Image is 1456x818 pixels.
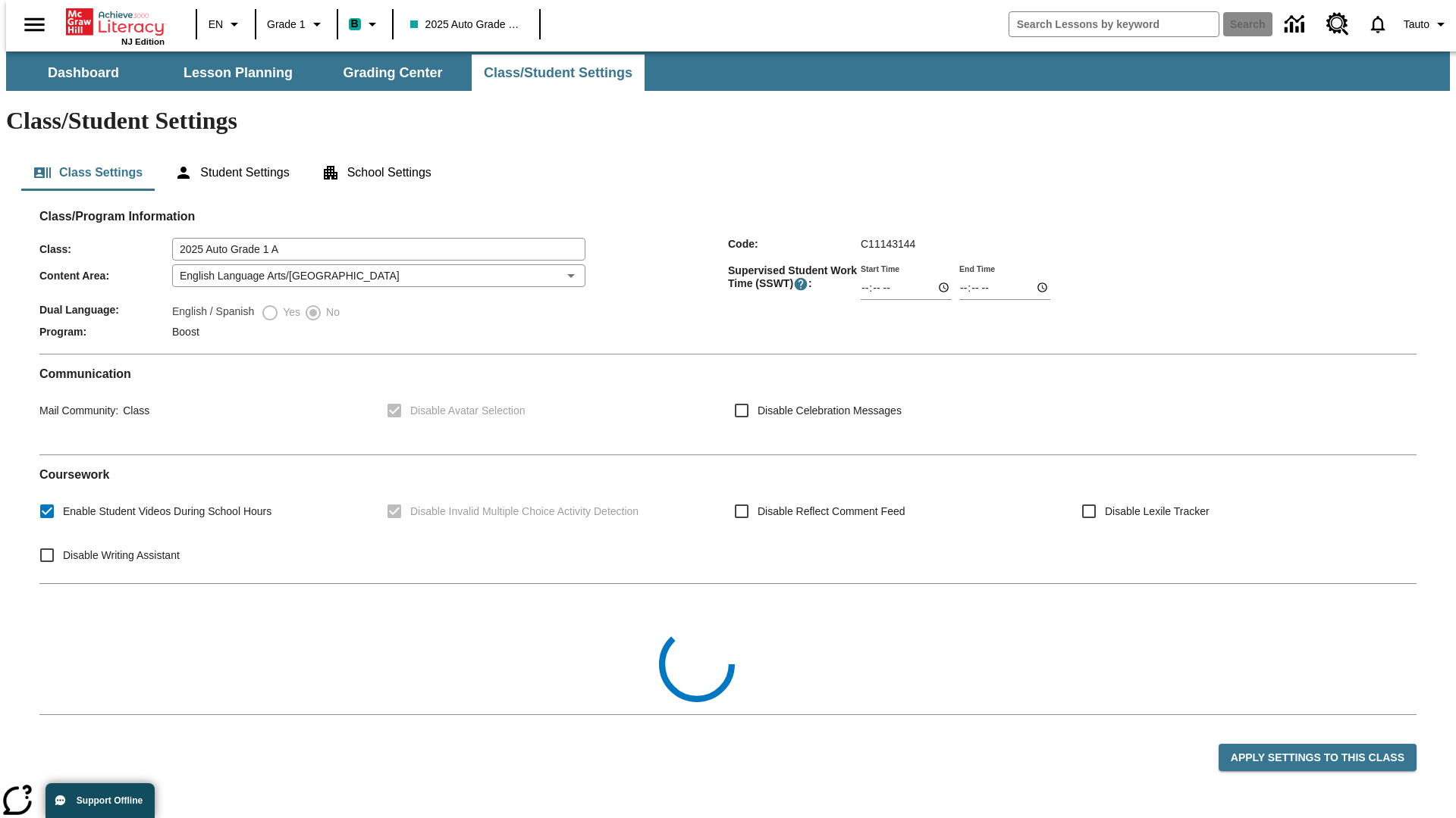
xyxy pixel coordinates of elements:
span: Code : [728,238,861,250]
div: English Language Arts/[GEOGRAPHIC_DATA] [172,264,585,287]
h2: Course work [39,467,1417,482]
a: Home [66,7,165,37]
span: Lesson Planning [184,64,293,82]
a: Notifications [1358,5,1398,44]
button: Language: EN, Select a language [202,11,250,38]
span: Grading Center [343,64,442,82]
div: Communication [39,367,1417,442]
span: Class/Student Settings [484,64,632,82]
span: Disable Invalid Multiple Choice Activity Detection [410,504,639,520]
a: Resource Center, Will open in new tab [1317,4,1358,45]
button: Open side menu [12,2,57,47]
label: Start Time [861,263,899,274]
button: Grade: Grade 1, Select a grade [261,11,332,38]
span: No [322,304,340,320]
div: SubNavbar [6,52,1450,91]
span: Class : [39,243,172,255]
span: Tauto [1404,17,1429,33]
span: B [351,14,359,33]
div: Coursework [39,467,1417,571]
span: Supervised Student Work Time (SSWT) : [728,264,861,292]
span: Disable Writing Assistant [63,548,180,564]
span: Disable Lexile Tracker [1105,504,1210,520]
span: C11143144 [861,238,915,250]
h2: Class/Program Information [39,209,1417,223]
h1: Class/Student Settings [6,107,1450,135]
span: Dual Language : [39,304,172,316]
span: Disable Celebration Messages [758,403,902,419]
button: Class/Student Settings [472,55,645,91]
span: Support Offline [77,795,143,806]
label: English / Spanish [172,304,254,322]
button: Support Offline [45,783,155,818]
button: Student Settings [162,155,301,191]
span: Mail Community : [39,404,118,417]
input: search field [1009,12,1219,36]
a: Data Center [1276,4,1317,45]
span: NJ Edition [121,37,165,46]
span: Enable Student Videos During School Hours [63,504,271,520]
button: Grading Center [317,55,469,91]
button: School Settings [309,155,444,191]
span: Disable Reflect Comment Feed [758,504,905,520]
div: Home [66,5,165,46]
label: End Time [959,263,995,274]
span: EN [209,17,223,33]
span: Class [118,404,149,417]
span: Grade 1 [267,17,306,33]
button: Profile/Settings [1398,11,1456,38]
div: Class/Student Settings [21,155,1435,191]
button: Dashboard [8,55,159,91]
div: SubNavbar [6,55,646,91]
span: Program : [39,326,172,338]
span: 2025 Auto Grade 1 A [410,17,522,33]
button: Supervised Student Work Time is the timeframe when students can take LevelSet and when lessons ar... [793,276,808,292]
input: Class [172,238,585,261]
span: Boost [172,326,199,338]
div: Class Collections [39,596,1417,702]
button: Lesson Planning [162,55,314,91]
button: Apply Settings to this Class [1219,744,1417,772]
span: Disable Avatar Selection [410,403,526,419]
div: Class/Program Information [39,224,1417,342]
span: Yes [279,304,300,320]
button: Boost Class color is teal. Change class color [343,11,388,38]
h2: Communication [39,367,1417,381]
button: Class Settings [21,155,155,191]
span: Content Area : [39,270,172,282]
span: Dashboard [48,64,119,82]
